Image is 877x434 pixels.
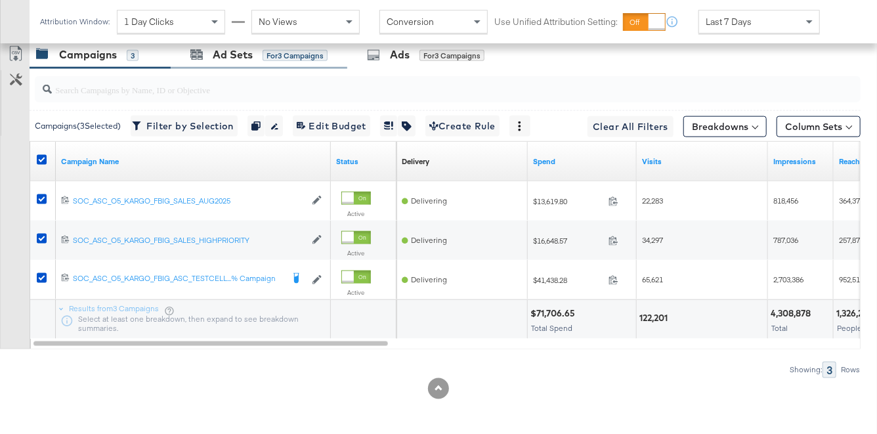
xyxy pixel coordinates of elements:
[533,156,631,167] a: The total amount spent to date.
[73,196,305,206] div: SOC_ASC_O5_KARGO_FBIG_SALES_AUG2025
[73,196,305,207] a: SOC_ASC_O5_KARGO_FBIG_SALES_AUG2025
[135,118,234,135] span: Filter by Selection
[387,16,434,28] span: Conversion
[836,307,876,320] div: 1,326,277
[773,235,798,245] span: 787,036
[131,116,238,137] button: Filter by Selection
[341,249,371,257] label: Active
[706,16,752,28] span: Last 7 Days
[839,196,864,206] span: 364,379
[425,116,500,137] button: Create Rule
[61,156,326,167] a: Your campaign name.
[59,47,117,62] div: Campaigns
[341,209,371,218] label: Active
[35,120,121,132] div: Campaigns ( 3 Selected)
[773,156,828,167] a: The number of times your ad was served. On mobile apps an ad is counted as served the first time ...
[593,119,668,135] span: Clear All Filters
[531,323,572,333] span: Total Spend
[777,116,861,137] button: Column Sets
[390,47,410,62] div: Ads
[639,312,672,324] div: 122,201
[411,235,447,245] span: Delivering
[402,156,429,167] div: Delivery
[73,273,282,284] div: SOC_ASC_O5_KARGO_FBIG_ASC_TESTCELL...% Campaign
[411,274,447,284] span: Delivering
[213,47,253,62] div: Ad Sets
[429,118,496,135] span: Create Rule
[642,235,663,245] span: 34,297
[494,16,618,28] label: Use Unified Attribution Setting:
[259,16,297,28] span: No Views
[402,156,429,167] a: Reflects the ability of your Ad Campaign to achieve delivery based on ad states, schedule and bud...
[773,196,798,206] span: 818,456
[52,72,788,97] input: Search Campaigns by Name, ID or Objective
[840,365,861,374] div: Rows
[336,156,391,167] a: Shows the current state of your Ad Campaign.
[530,307,579,320] div: $71,706.65
[789,365,823,374] div: Showing:
[293,116,370,137] button: Edit Budget
[419,50,484,62] div: for 3 Campaigns
[837,323,862,333] span: People
[642,274,663,284] span: 65,621
[39,17,110,26] div: Attribution Window:
[533,275,603,285] span: $41,438.28
[839,274,864,284] span: 952,517
[73,273,282,286] a: SOC_ASC_O5_KARGO_FBIG_ASC_TESTCELL...% Campaign
[771,323,788,333] span: Total
[839,235,864,245] span: 257,872
[588,116,674,137] button: Clear All Filters
[124,16,174,28] span: 1 Day Clicks
[411,196,447,206] span: Delivering
[127,50,139,62] div: 3
[73,235,305,246] a: SOC_ASC_O5_KARGO_FBIG_SALES_HIGHPRIORITY
[683,116,767,137] button: Breakdowns
[263,50,328,62] div: for 3 Campaigns
[533,196,603,206] span: $13,619.80
[823,362,836,378] div: 3
[642,156,763,167] a: Omniture Visits
[642,196,663,206] span: 22,283
[771,307,815,320] div: 4,308,878
[533,236,603,246] span: $16,648.57
[773,274,803,284] span: 2,703,386
[297,118,366,135] span: Edit Budget
[341,288,371,297] label: Active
